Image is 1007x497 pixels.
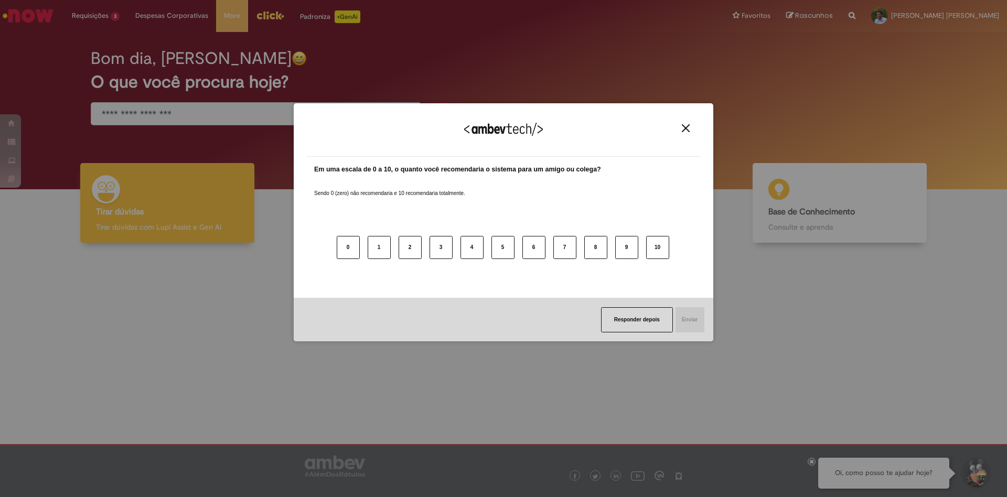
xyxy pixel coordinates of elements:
[460,236,484,259] button: 4
[430,236,453,259] button: 3
[491,236,515,259] button: 5
[337,236,360,259] button: 0
[368,236,391,259] button: 1
[464,123,543,136] img: Logo Ambevtech
[646,236,669,259] button: 10
[679,124,693,133] button: Close
[601,307,673,332] button: Responder depois
[399,236,422,259] button: 2
[314,165,601,175] label: Em uma escala de 0 a 10, o quanto você recomendaria o sistema para um amigo ou colega?
[682,124,690,132] img: Close
[314,177,465,197] label: Sendo 0 (zero) não recomendaria e 10 recomendaria totalmente.
[522,236,545,259] button: 6
[584,236,607,259] button: 8
[553,236,576,259] button: 7
[615,236,638,259] button: 9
